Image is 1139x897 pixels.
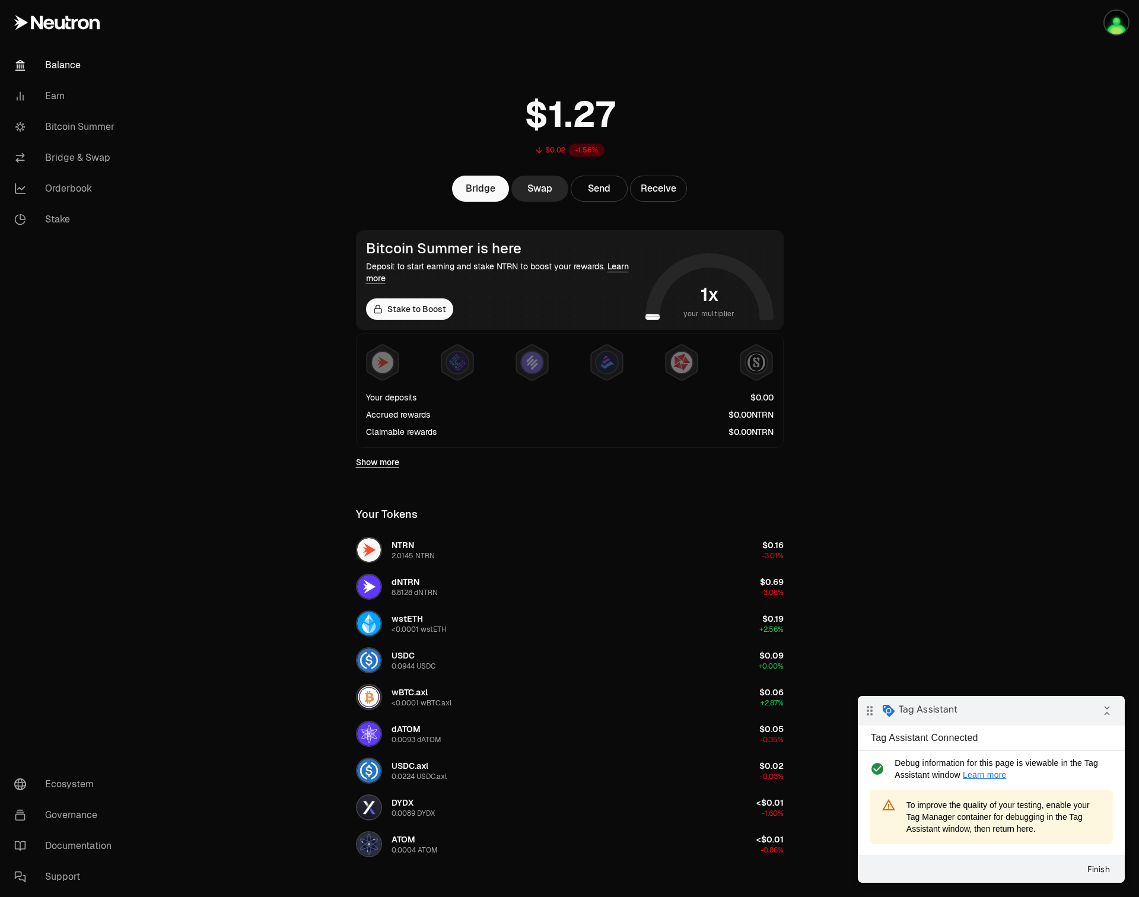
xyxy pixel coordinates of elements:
button: USDC LogoUSDC0.0944 USDC$0.09+0.00% [349,642,791,678]
img: EtherFi Points [447,352,468,373]
a: Swap [511,176,568,202]
img: wBTC.axl Logo [357,685,381,709]
span: $0.06 [759,687,784,698]
div: 0.0093 dATOM [392,735,441,745]
span: +0.00% [758,661,784,671]
span: -3.01% [762,551,784,561]
div: 0.0224 USDC.axl [392,772,447,781]
img: NTRN Logo [357,538,381,562]
span: +2.87% [761,698,784,708]
span: -0.35% [760,735,784,745]
a: Bridge [452,176,509,202]
span: $0.69 [760,577,784,587]
a: Earn [5,81,128,112]
button: Receive [630,176,687,202]
div: 0.0944 USDC [392,661,435,671]
button: Send [571,176,628,202]
button: dATOM LogodATOM0.0093 dATOM$0.05-0.35% [349,716,791,752]
div: Your Tokens [356,506,418,523]
span: your multiplier [683,308,735,320]
button: wstETH LogowstETH<0.0001 wstETH$0.19+2.56% [349,606,791,641]
span: wBTC.axl [392,687,428,698]
span: <$0.01 [756,797,784,808]
div: <0.0001 wstETH [392,625,447,634]
button: USDC.axl LogoUSDC.axl0.0224 USDC.axl$0.02-0.03% [349,753,791,788]
div: Bitcoin Summer is here [366,240,641,257]
span: USDC [392,650,415,661]
i: check_circle [9,61,29,85]
img: dNTRN Logo [357,575,381,599]
div: 0.0004 ATOM [392,845,438,855]
img: Mars Fragments [671,352,692,373]
span: $0.09 [759,650,784,661]
button: wBTC.axl LogowBTC.axl<0.0001 wBTC.axl$0.06+2.87% [349,679,791,715]
button: DYDX LogoDYDX0.0089 DYDX<$0.01-1.60% [349,790,791,825]
span: $0.19 [762,613,784,624]
img: Solv Points [521,352,543,373]
img: Bedrock Diamonds [596,352,618,373]
img: DYDX Logo [357,796,381,819]
span: -3.08% [761,588,784,597]
img: NTRN [372,352,393,373]
span: $0.02 [759,761,784,771]
span: Debug information for this page is viewable in the Tag Assistant window [37,61,247,85]
i: Collapse debug badge [237,3,261,27]
div: Accrued rewards [366,409,430,421]
div: Your deposits [366,392,416,403]
span: -0.86% [761,845,784,855]
img: dATOM Logo [357,722,381,746]
span: dNTRN [392,577,419,587]
span: dATOM [392,724,421,734]
a: Governance [5,800,128,831]
button: dNTRN LogodNTRN8.8128 dNTRN$0.69-3.08% [349,569,791,605]
a: Learn more [105,74,149,84]
img: Structured Points [746,352,767,373]
a: Balance [5,50,128,81]
div: $0.02 [545,145,566,155]
img: USDC Logo [357,648,381,672]
span: +2.56% [759,625,784,634]
span: DYDX [392,797,413,808]
span: wstETH [392,613,423,624]
button: ATOM LogoATOM0.0004 ATOM<$0.01-0.86% [349,826,791,862]
a: Ecosystem [5,769,128,800]
div: <0.0001 wBTC.axl [392,698,451,708]
i: warning_amber [21,97,41,121]
a: Stake [5,204,128,235]
div: 0.0089 DYDX [392,809,435,818]
a: Show more [356,456,399,468]
div: 8.8128 dNTRN [392,588,438,597]
div: Deposit to start earning and stake NTRN to boost your rewards. [366,260,641,284]
span: ATOM [392,834,415,845]
span: $0.16 [762,540,784,551]
a: Bridge & Swap [5,142,128,173]
a: Documentation [5,831,128,861]
span: USDC.axl [392,761,428,771]
span: Tag Assistant [41,8,100,20]
img: wstETH Logo [357,612,381,635]
span: <$0.01 [756,834,784,845]
button: NTRN LogoNTRN2.0145 NTRN$0.16-3.01% [349,532,791,568]
img: ATOM Logo [357,832,381,856]
a: Stake to Boost [366,298,453,320]
span: -0.03% [760,772,784,781]
button: Finish [219,163,262,184]
span: To improve the quality of your testing, enable your Tag Manager container for debugging in the Ta... [49,103,243,139]
a: Orderbook [5,173,128,204]
div: Claimable rewards [366,426,437,438]
span: -1.60% [762,809,784,818]
div: 2.0145 NTRN [392,551,435,561]
span: $0.05 [759,724,784,734]
img: USDC.axl Logo [357,759,381,783]
img: Neutron Testnet Dev [1105,11,1128,34]
div: -1.56% [568,144,605,157]
a: Support [5,861,128,892]
span: NTRN [392,540,414,551]
a: Bitcoin Summer [5,112,128,142]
